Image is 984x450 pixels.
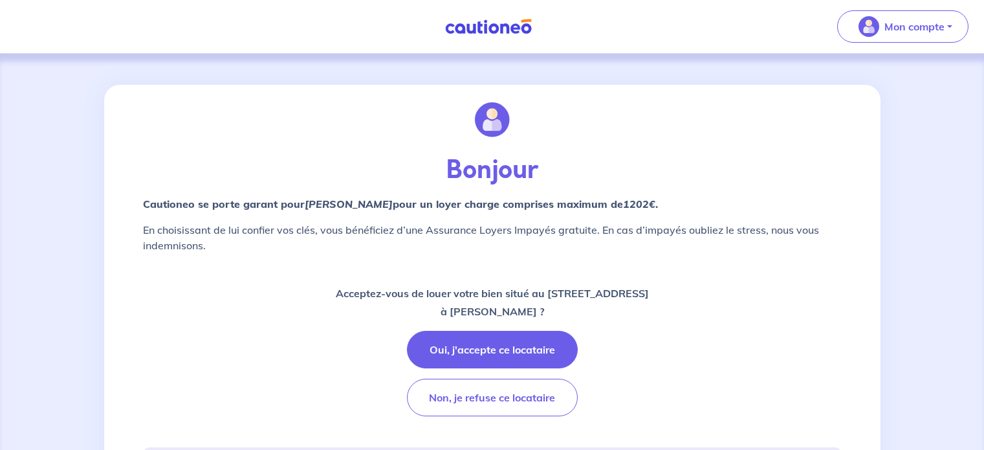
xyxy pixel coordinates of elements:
p: Acceptez-vous de louer votre bien situé au [STREET_ADDRESS] à [PERSON_NAME] ? [336,284,649,321]
button: Non, je refuse ce locataire [407,379,578,416]
p: Bonjour [143,155,842,186]
p: Mon compte [884,19,945,34]
img: illu_account_valid_menu.svg [858,16,879,37]
p: En choisissant de lui confier vos clés, vous bénéficiez d’une Assurance Loyers Impayés gratuite. ... [143,222,842,253]
img: illu_account.svg [475,102,510,137]
img: Cautioneo [440,19,537,35]
em: [PERSON_NAME] [305,197,393,210]
button: illu_account_valid_menu.svgMon compte [837,10,968,43]
strong: Cautioneo se porte garant pour pour un loyer charge comprises maximum de . [143,197,658,210]
em: 1202€ [623,197,655,210]
button: Oui, j'accepte ce locataire [407,331,578,368]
